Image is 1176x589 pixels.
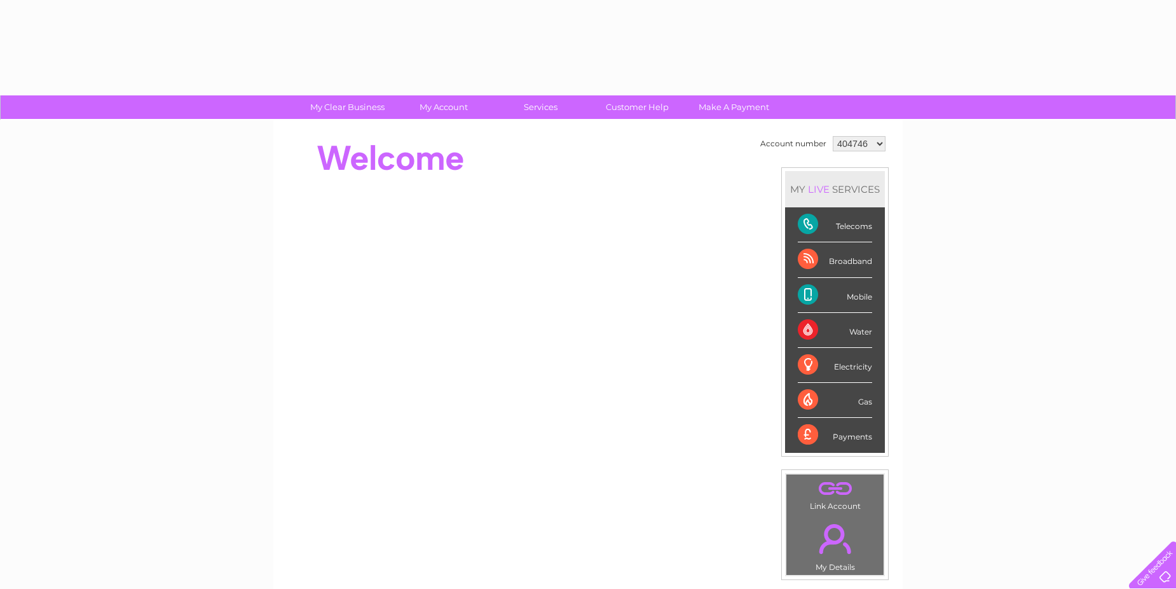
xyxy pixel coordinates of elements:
[798,313,872,348] div: Water
[585,95,690,119] a: Customer Help
[786,474,884,514] td: Link Account
[798,207,872,242] div: Telecoms
[798,242,872,277] div: Broadband
[798,278,872,313] div: Mobile
[798,418,872,452] div: Payments
[488,95,593,119] a: Services
[805,183,832,195] div: LIVE
[295,95,400,119] a: My Clear Business
[798,348,872,383] div: Electricity
[798,383,872,418] div: Gas
[786,513,884,576] td: My Details
[785,171,885,207] div: MY SERVICES
[790,478,880,500] a: .
[681,95,786,119] a: Make A Payment
[392,95,496,119] a: My Account
[790,516,880,561] a: .
[757,133,830,155] td: Account number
